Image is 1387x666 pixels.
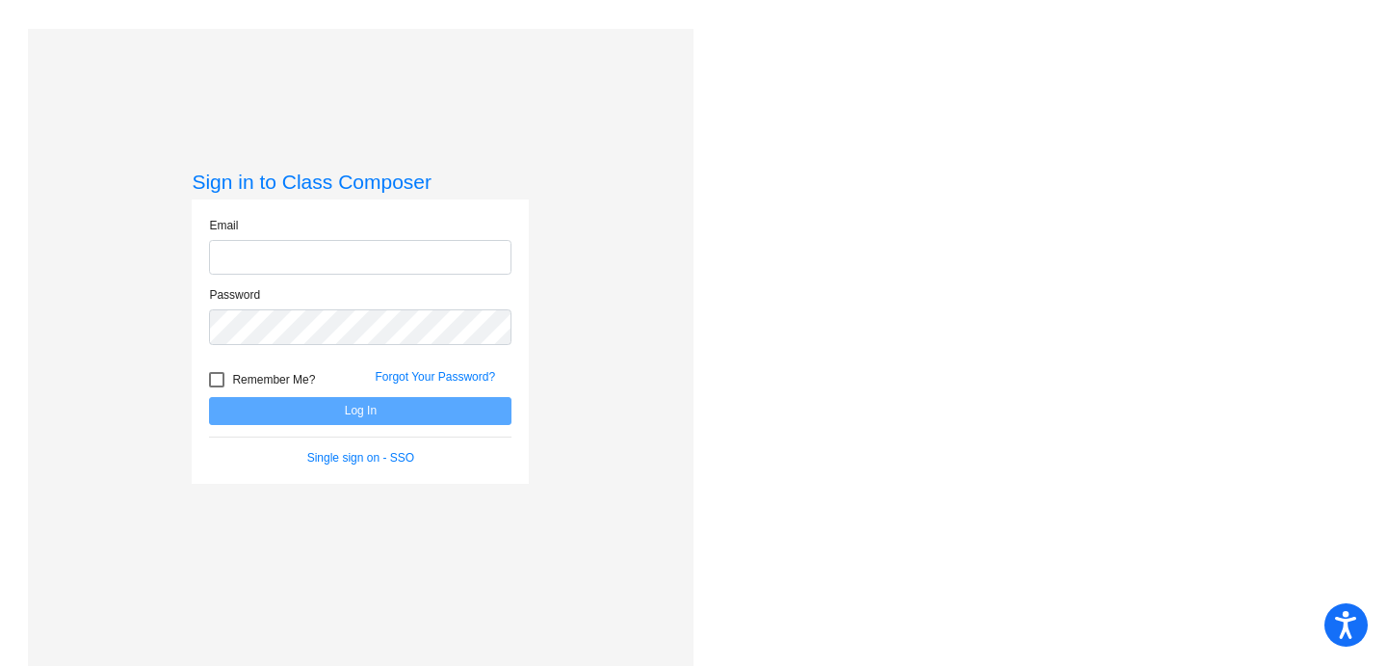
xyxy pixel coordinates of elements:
a: Forgot Your Password? [375,370,495,384]
span: Remember Me? [232,368,315,391]
a: Single sign on - SSO [307,451,414,465]
button: Log In [209,397,511,425]
h3: Sign in to Class Composer [192,170,529,194]
label: Email [209,217,238,234]
label: Password [209,286,260,304]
